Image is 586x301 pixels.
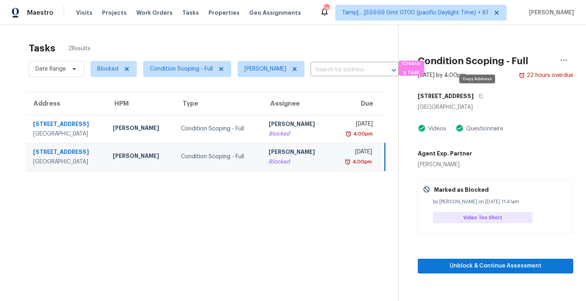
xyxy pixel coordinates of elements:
span: Create a Task [403,59,420,77]
span: Blocked [97,65,118,73]
th: Address [26,92,106,115]
span: [PERSON_NAME] [244,65,286,73]
div: Blocked [269,130,324,138]
button: Unblock & Continue Assessment [418,259,573,273]
img: Overdue Alarm Icon [345,130,352,138]
span: Maestro [27,9,53,17]
h5: [STREET_ADDRESS] [418,92,474,100]
div: 4:00pm [351,158,372,166]
h2: Tasks [29,44,55,52]
div: Questionnaire [464,125,503,133]
h2: Condition Scoping - Full [418,57,528,65]
span: Work Orders [136,9,173,17]
div: [PERSON_NAME] [418,161,472,169]
span: Visits [76,9,92,17]
p: Marked as Blocked [434,186,489,194]
img: Artifact Present Icon [418,124,426,132]
button: Create a Task [399,61,424,76]
div: [PERSON_NAME] [269,120,324,130]
div: [STREET_ADDRESS] [33,120,100,130]
span: Tasks [182,10,199,16]
div: Condition Scoping - Full [181,153,256,161]
div: [PERSON_NAME] [113,152,168,162]
div: 22 hours overdue [525,71,573,79]
div: [DATE] by 4:00pm [418,71,466,79]
img: Overdue Alarm Icon [344,158,351,166]
div: [PERSON_NAME] [269,148,324,158]
div: [GEOGRAPHIC_DATA] [33,158,100,166]
th: Assignee [262,92,330,115]
span: [PERSON_NAME] [526,9,574,17]
span: 2 Results [68,45,90,53]
div: 4:00pm [352,130,373,138]
button: Open [388,65,399,76]
th: Due [330,92,385,115]
span: Properties [208,9,240,17]
div: [GEOGRAPHIC_DATA] [33,130,100,138]
div: 767 [324,5,329,13]
th: Type [175,92,262,115]
div: Videos [426,125,446,133]
span: Date Range [35,65,66,73]
div: by [PERSON_NAME] on [DATE] 11:41am [433,198,568,206]
span: Unblock & Continue Assessment [424,261,567,271]
div: [STREET_ADDRESS] [33,148,100,158]
div: [PERSON_NAME] [113,124,168,134]
div: [GEOGRAPHIC_DATA] [418,103,573,111]
div: [DATE] [337,120,372,130]
img: Overdue Alarm Icon [519,71,525,79]
div: Condition Scoping - Full [181,125,256,133]
th: HPM [106,92,175,115]
div: Blocked [269,158,324,166]
img: Gray Cancel Icon [423,186,430,193]
img: Artifact Present Icon [456,124,464,132]
span: Projects [102,9,127,17]
span: Video Too Short [463,214,505,222]
span: Tamp[…]3:59:59 Gmt 0700 (pacific Daylight Time) + 61 [342,9,488,17]
h5: Agent Exp. Partner [418,150,472,157]
input: Search by address [311,64,376,76]
div: [DATE] [337,148,372,158]
span: Condition Scoping - Full [150,65,213,73]
span: Geo Assignments [249,9,301,17]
